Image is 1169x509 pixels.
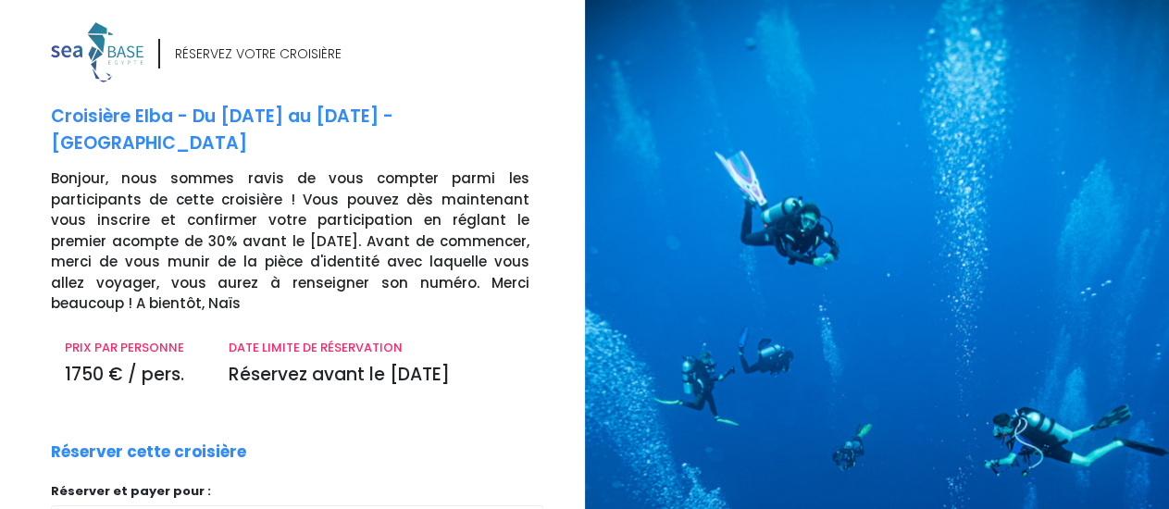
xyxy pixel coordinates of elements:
p: 1750 € / pers. [65,362,201,389]
p: Réservez avant le [DATE] [229,362,529,389]
p: Bonjour, nous sommes ravis de vous compter parmi les participants de cette croisière ! Vous pouve... [51,168,571,315]
p: Réserver cette croisière [51,441,246,465]
p: Croisière Elba - Du [DATE] au [DATE] - [GEOGRAPHIC_DATA] [51,104,571,156]
img: logo_color1.png [51,22,143,82]
p: PRIX PAR PERSONNE [65,339,201,357]
p: DATE LIMITE DE RÉSERVATION [229,339,529,357]
p: Réserver et payer pour : [51,482,543,501]
div: RÉSERVEZ VOTRE CROISIÈRE [175,44,342,64]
